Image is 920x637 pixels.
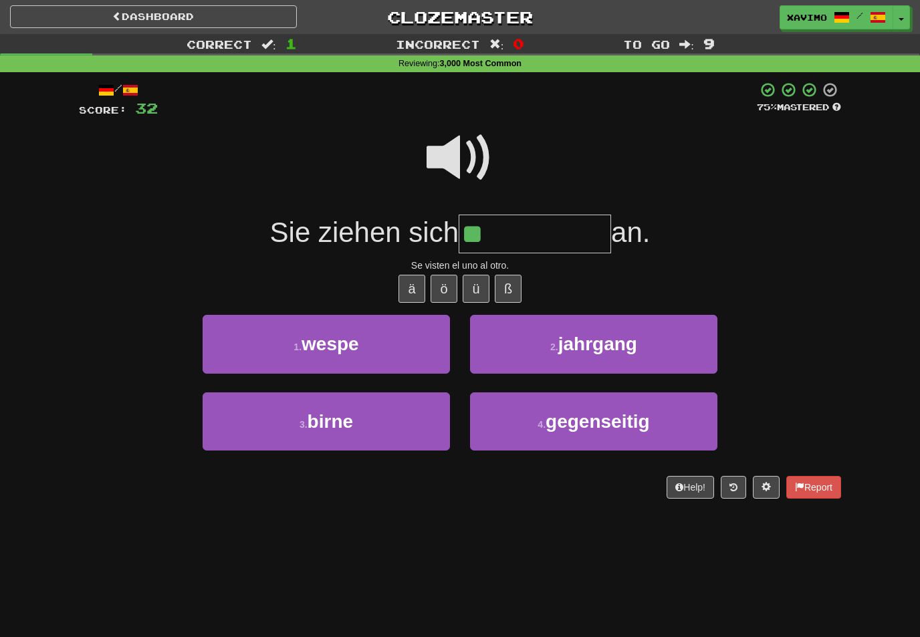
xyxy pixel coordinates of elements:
[203,392,450,451] button: 3.birne
[558,334,637,354] span: jahrgang
[79,104,127,116] span: Score:
[440,59,522,68] strong: 3,000 Most Common
[79,259,841,272] div: Se visten el uno al otro.
[187,37,252,51] span: Correct
[308,411,353,432] span: birne
[679,39,694,50] span: :
[703,35,715,51] span: 9
[203,315,450,373] button: 1.wespe
[317,5,604,29] a: Clozemaster
[302,334,359,354] span: wespe
[79,82,158,98] div: /
[787,11,827,23] span: Xavimo
[786,476,841,499] button: Report
[780,5,893,29] a: Xavimo /
[721,476,746,499] button: Round history (alt+y)
[135,100,158,116] span: 32
[495,275,522,303] button: ß
[538,419,546,430] small: 4 .
[623,37,670,51] span: To go
[431,275,457,303] button: ö
[470,315,717,373] button: 2.jahrgang
[261,39,276,50] span: :
[300,419,308,430] small: 3 .
[398,275,425,303] button: ä
[285,35,297,51] span: 1
[294,342,302,352] small: 1 .
[550,342,558,352] small: 2 .
[396,37,480,51] span: Incorrect
[667,476,714,499] button: Help!
[489,39,504,50] span: :
[270,217,459,248] span: Sie ziehen sich
[10,5,297,28] a: Dashboard
[757,102,841,114] div: Mastered
[546,411,650,432] span: gegenseitig
[513,35,524,51] span: 0
[470,392,717,451] button: 4.gegenseitig
[856,11,863,20] span: /
[611,217,650,248] span: an.
[463,275,489,303] button: ü
[757,102,777,112] span: 75 %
